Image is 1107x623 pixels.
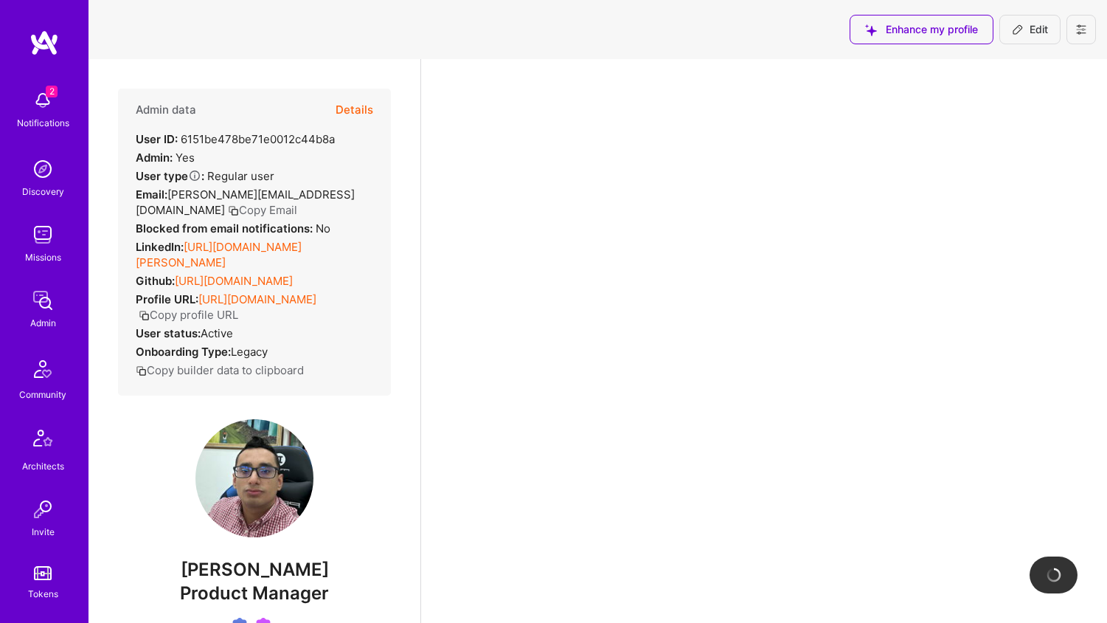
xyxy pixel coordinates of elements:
[175,274,293,288] a: [URL][DOMAIN_NAME]
[136,365,147,376] i: icon Copy
[1044,565,1064,585] img: loading
[136,150,195,165] div: Yes
[136,131,335,147] div: 6151be478be71e0012c44b8a
[1012,22,1048,37] span: Edit
[850,15,993,44] button: Enhance my profile
[46,86,58,97] span: 2
[136,151,173,165] strong: Admin:
[25,351,60,387] img: Community
[136,292,198,306] strong: Profile URL:
[30,30,59,56] img: logo
[28,586,58,602] div: Tokens
[28,154,58,184] img: discovery
[28,220,58,249] img: teamwork
[865,24,877,36] i: icon SuggestedTeams
[136,362,304,378] button: Copy builder data to clipboard
[136,326,201,340] strong: User status:
[34,566,52,580] img: tokens
[136,132,178,146] strong: User ID:
[198,292,316,306] a: [URL][DOMAIN_NAME]
[231,345,268,359] span: legacy
[19,387,66,402] div: Community
[999,15,1061,44] button: Edit
[136,345,231,359] strong: Onboarding Type:
[139,307,238,323] button: Copy profile URL
[228,202,297,218] button: Copy Email
[139,310,150,321] i: icon Copy
[25,249,61,265] div: Missions
[136,240,184,254] strong: LinkedIn:
[32,524,55,540] div: Invite
[228,205,239,216] i: icon Copy
[136,221,316,235] strong: Blocked from email notifications:
[136,169,204,183] strong: User type :
[865,22,978,37] span: Enhance my profile
[22,184,64,199] div: Discovery
[136,221,330,236] div: No
[28,86,58,115] img: bell
[201,326,233,340] span: Active
[28,286,58,315] img: admin teamwork
[136,187,355,217] span: [PERSON_NAME][EMAIL_ADDRESS][DOMAIN_NAME]
[25,423,60,458] img: Architects
[180,582,329,604] span: Product Manager
[118,559,391,581] span: [PERSON_NAME]
[17,115,69,131] div: Notifications
[136,168,274,184] div: Regular user
[188,169,201,182] i: Help
[136,240,302,269] a: [URL][DOMAIN_NAME][PERSON_NAME]
[30,315,56,331] div: Admin
[195,419,313,537] img: User Avatar
[136,274,175,288] strong: Github:
[136,103,196,117] h4: Admin data
[28,495,58,524] img: Invite
[136,187,167,202] strong: Email:
[22,458,64,474] div: Architects
[336,89,373,131] button: Details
